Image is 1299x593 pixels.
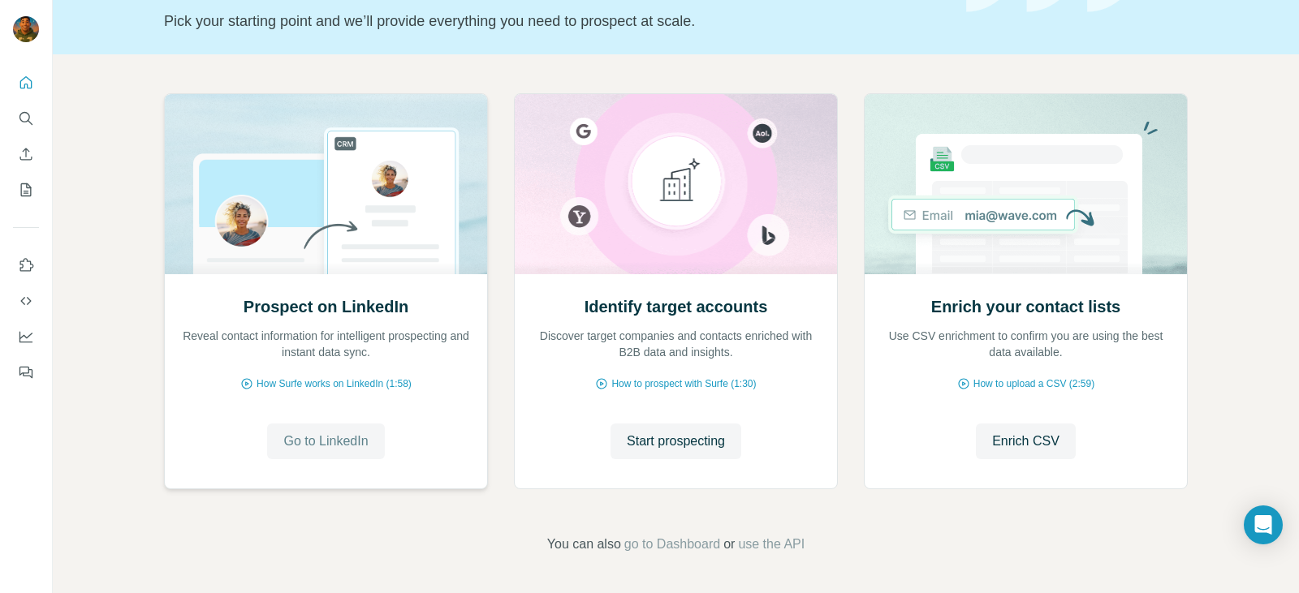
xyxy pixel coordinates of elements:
div: Open Intercom Messenger [1244,505,1283,544]
button: Start prospecting [611,423,741,459]
p: Use CSV enrichment to confirm you are using the best data available. [881,328,1171,360]
span: Enrich CSV [992,432,1059,451]
button: use the API [738,535,805,554]
img: Avatar [13,16,39,42]
button: go to Dashboard [624,535,720,554]
h2: Enrich your contact lists [931,295,1120,318]
p: Reveal contact information for intelligent prospecting and instant data sync. [181,328,471,360]
button: Search [13,104,39,133]
span: How to upload a CSV (2:59) [973,376,1094,391]
span: or [723,535,735,554]
button: Enrich CSV [13,140,39,169]
button: Dashboard [13,322,39,351]
span: Start prospecting [627,432,725,451]
span: Go to LinkedIn [283,432,368,451]
button: Quick start [13,68,39,97]
img: Identify target accounts [514,94,838,274]
button: Use Surfe on LinkedIn [13,251,39,280]
button: Go to LinkedIn [267,423,384,459]
p: Pick your starting point and we’ll provide everything you need to prospect at scale. [164,10,947,32]
h2: Identify target accounts [585,295,768,318]
button: Enrich CSV [976,423,1076,459]
span: You can also [547,535,621,554]
button: Feedback [13,358,39,387]
h2: Prospect on LinkedIn [244,295,408,318]
span: How Surfe works on LinkedIn (1:58) [257,376,412,391]
button: Use Surfe API [13,286,39,316]
img: Prospect on LinkedIn [164,94,488,274]
button: My lists [13,175,39,204]
p: Discover target companies and contacts enriched with B2B data and insights. [531,328,821,360]
span: How to prospect with Surfe (1:30) [611,376,756,391]
img: Enrich your contact lists [864,94,1188,274]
